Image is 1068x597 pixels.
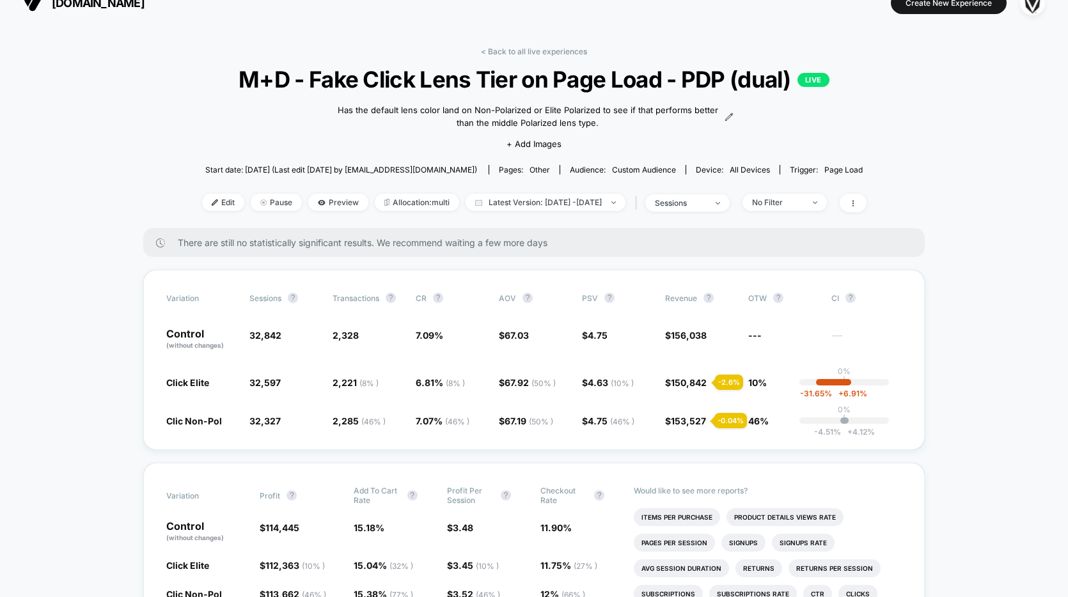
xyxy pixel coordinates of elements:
[540,486,588,505] span: Checkout Rate
[505,377,556,388] span: 67.92
[735,559,782,577] li: Returns
[671,330,707,341] span: 156,038
[665,330,707,341] span: $
[665,377,707,388] span: $
[407,490,418,500] button: ?
[445,417,469,426] span: ( 46 % )
[634,486,902,495] p: Would like to see more reports?
[574,561,597,571] span: ( 27 % )
[416,293,427,303] span: CR
[446,378,465,388] span: ( 8 % )
[610,417,634,426] span: ( 46 % )
[715,375,743,390] div: - 2.6 %
[570,165,676,174] div: Audience:
[205,165,477,174] span: Start date: [DATE] (Last edit [DATE] by [EMAIL_ADDRESS][DOMAIN_NAME])
[251,194,302,211] span: Pause
[453,560,499,571] span: 3.45
[838,389,844,398] span: +
[716,202,720,205] img: end
[843,414,845,424] p: |
[260,199,267,206] img: end
[334,104,721,129] span: Has the default lens color land on Non-Polarized or Elite Polarized to see if that performs bette...
[529,417,553,426] span: ( 50 % )
[447,486,494,505] span: Profit Per Session
[588,330,608,341] span: 4.75
[847,427,852,437] span: +
[166,521,247,543] p: Control
[212,199,218,206] img: edit
[384,199,389,206] img: rebalance
[522,293,533,303] button: ?
[433,293,443,303] button: ?
[354,560,413,571] span: 15.04 %
[748,415,769,426] span: 46%
[499,415,553,426] span: $
[505,330,529,341] span: 67.03
[634,559,729,577] li: Avg Session Duration
[655,198,706,208] div: sessions
[359,378,379,388] span: ( 8 % )
[260,491,280,500] span: Profit
[686,165,780,174] span: Device:
[476,561,499,571] span: ( 10 % )
[594,490,604,500] button: ?
[166,560,209,571] span: Click Elite
[416,330,443,341] span: 7.09 %
[308,194,368,211] span: Preview
[507,139,561,149] span: + Add Images
[466,194,625,211] span: Latest Version: [DATE] - [DATE]
[671,415,706,426] span: 153,527
[813,201,817,204] img: end
[499,293,516,303] span: AOV
[361,417,386,426] span: ( 46 % )
[499,165,550,174] div: Pages:
[588,377,634,388] span: 4.63
[166,293,237,303] span: Variation
[302,561,325,571] span: ( 10 % )
[333,293,379,303] span: Transactions
[797,73,829,87] p: LIVE
[416,377,465,388] span: 6.81 %
[499,330,529,341] span: $
[260,522,299,533] span: $
[632,194,645,212] span: |
[824,165,863,174] span: Page Load
[249,377,281,388] span: 32,597
[166,341,224,349] span: (without changes)
[611,201,616,204] img: end
[845,293,856,303] button: ?
[288,293,298,303] button: ?
[249,293,281,303] span: Sessions
[748,330,762,341] span: ---
[287,490,297,500] button: ?
[800,389,832,398] span: -31.65 %
[748,293,819,303] span: OTW
[665,293,697,303] span: Revenue
[166,329,237,350] p: Control
[665,415,706,426] span: $
[249,330,281,341] span: 32,842
[634,534,715,552] li: Pages Per Session
[604,293,615,303] button: ?
[841,427,875,437] span: 4.12 %
[721,534,766,552] li: Signups
[505,415,553,426] span: 67.19
[838,405,851,414] p: 0%
[501,490,511,500] button: ?
[582,415,634,426] span: $
[843,376,845,385] p: |
[831,293,902,303] span: CI
[389,561,413,571] span: ( 32 % )
[838,366,851,376] p: 0%
[178,237,899,248] span: There are still no statistically significant results. We recommend waiting a few more days
[730,165,770,174] span: all devices
[831,332,902,350] span: ---
[235,66,833,93] span: M+D - Fake Click Lens Tier on Page Load - PDP (dual)
[265,522,299,533] span: 114,445
[748,377,767,388] span: 10%
[333,330,359,341] span: 2,328
[814,427,841,437] span: -4.51 %
[530,165,550,174] span: other
[531,378,556,388] span: ( 50 % )
[773,293,783,303] button: ?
